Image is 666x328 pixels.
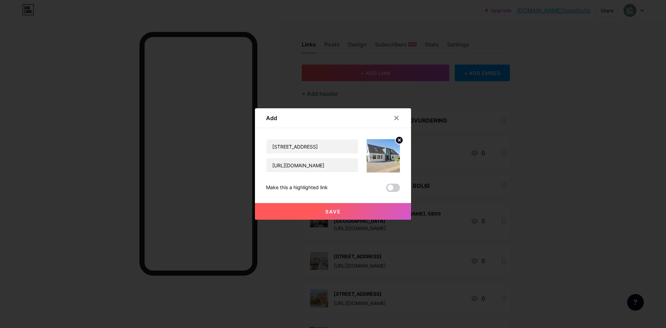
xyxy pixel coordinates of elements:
div: Make this a highlighted link [266,184,328,192]
input: URL [266,158,358,172]
div: Add [266,114,277,122]
input: Title [266,140,358,153]
button: Save [255,203,411,220]
img: link_thumbnail [367,139,400,173]
span: Save [325,209,341,215]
